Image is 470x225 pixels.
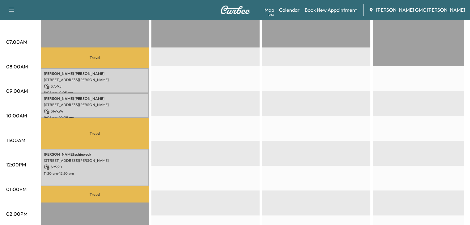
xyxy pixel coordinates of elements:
[41,118,149,149] p: Travel
[44,115,146,120] p: 9:05 am - 10:05 am
[6,87,28,95] p: 09:00AM
[44,108,146,114] p: $ 149.94
[44,152,146,157] p: [PERSON_NAME] schieweck
[44,102,146,107] p: [STREET_ADDRESS][PERSON_NAME]
[44,96,146,101] p: [PERSON_NAME] [PERSON_NAME]
[44,77,146,82] p: [STREET_ADDRESS][PERSON_NAME]
[6,112,27,119] p: 10:00AM
[6,210,28,218] p: 02:00PM
[376,6,465,14] span: [PERSON_NAME] GMC [PERSON_NAME]
[220,6,250,14] img: Curbee Logo
[44,90,146,95] p: 8:05 am - 9:05 am
[41,47,149,68] p: Travel
[44,158,146,163] p: [STREET_ADDRESS][PERSON_NAME]
[44,71,146,76] p: [PERSON_NAME] [PERSON_NAME]
[6,38,27,46] p: 07:00AM
[41,186,149,202] p: Travel
[305,6,357,14] a: Book New Appointment
[44,84,146,89] p: $ 75.95
[44,164,146,170] p: $ 95.90
[6,161,26,168] p: 12:00PM
[6,137,25,144] p: 11:00AM
[6,186,27,193] p: 01:00PM
[265,6,274,14] a: MapBeta
[268,13,274,17] div: Beta
[44,171,146,176] p: 11:20 am - 12:50 pm
[279,6,300,14] a: Calendar
[6,63,28,70] p: 08:00AM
